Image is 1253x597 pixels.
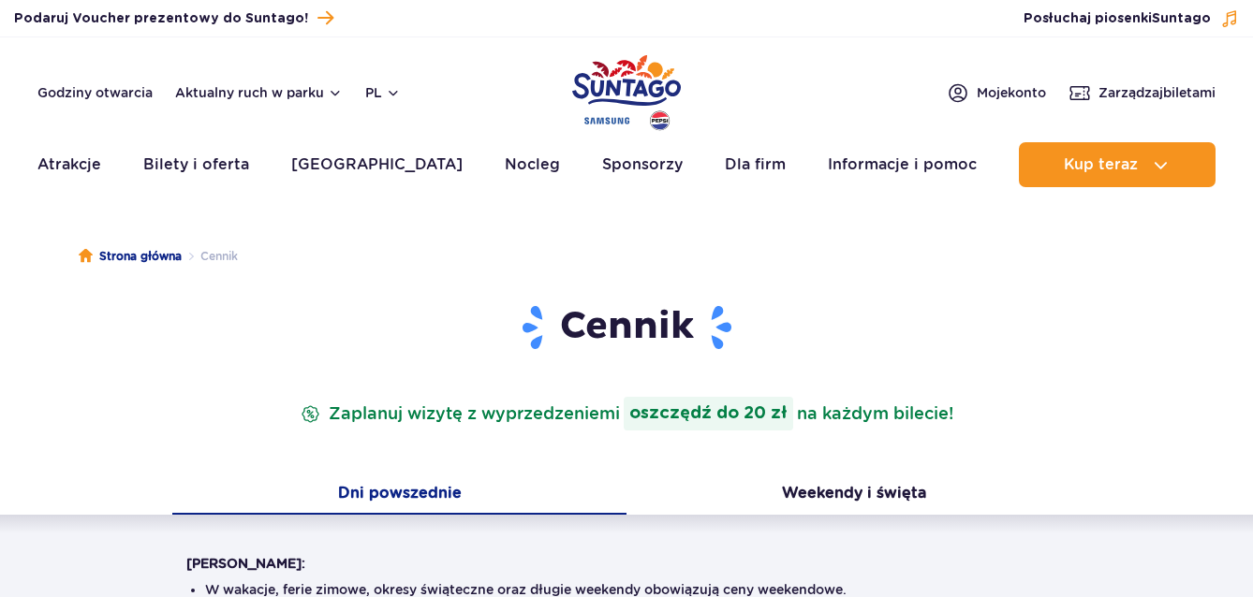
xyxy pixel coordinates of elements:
[1024,9,1211,28] span: Posłuchaj piosenki
[602,142,683,187] a: Sponsorzy
[14,9,308,28] span: Podaruj Voucher prezentowy do Suntago!
[175,85,343,100] button: Aktualny ruch w parku
[14,6,333,31] a: Podaruj Voucher prezentowy do Suntago!
[1152,12,1211,25] span: Suntago
[143,142,249,187] a: Bilety i oferta
[297,397,957,430] p: Zaplanuj wizytę z wyprzedzeniem na każdym bilecie!
[1019,142,1216,187] button: Kup teraz
[37,142,101,187] a: Atrakcje
[1069,81,1216,104] a: Zarządzajbiletami
[172,475,626,515] button: Dni powszednie
[725,142,786,187] a: Dla firm
[947,81,1046,104] a: Mojekonto
[1024,9,1239,28] button: Posłuchaj piosenkiSuntago
[291,142,463,187] a: [GEOGRAPHIC_DATA]
[572,47,681,133] a: Park of Poland
[182,247,238,266] li: Cennik
[626,475,1081,515] button: Weekendy i święta
[505,142,560,187] a: Nocleg
[365,83,401,102] button: pl
[624,397,793,430] strong: oszczędź do 20 zł
[186,303,1067,352] h1: Cennik
[186,556,305,571] strong: [PERSON_NAME]:
[79,247,182,266] a: Strona główna
[828,142,977,187] a: Informacje i pomoc
[37,83,153,102] a: Godziny otwarcia
[977,83,1046,102] span: Moje konto
[1064,156,1138,173] span: Kup teraz
[1098,83,1216,102] span: Zarządzaj biletami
